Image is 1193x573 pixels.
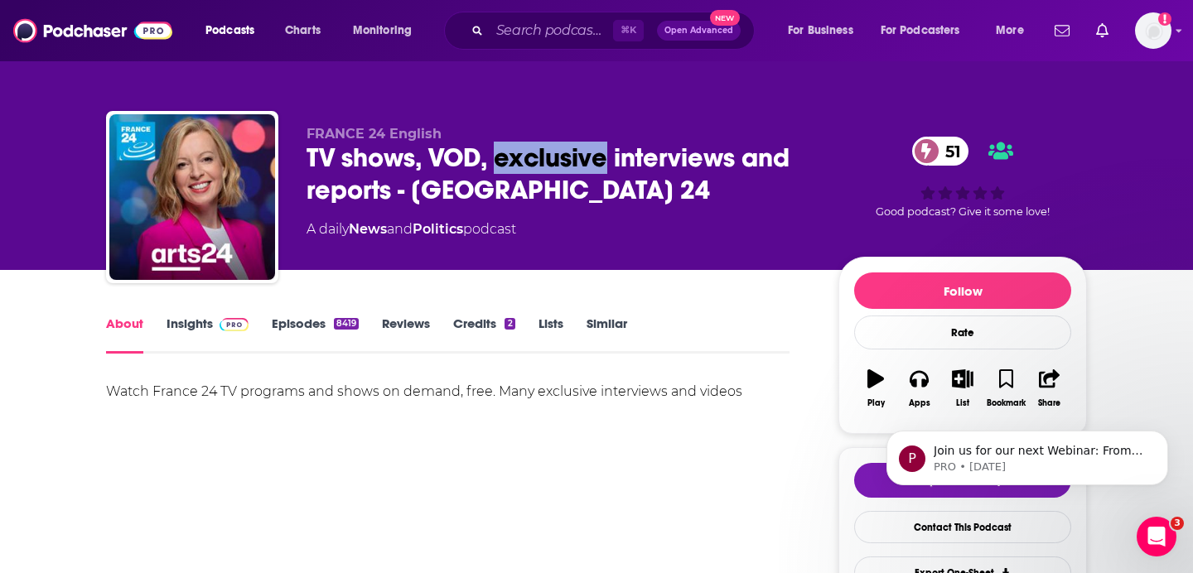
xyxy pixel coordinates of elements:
[307,126,442,142] span: FRANCE 24 English
[539,315,563,354] a: Lists
[1135,12,1171,49] button: Show profile menu
[657,21,741,41] button: Open AdvancedNew
[1028,359,1071,418] button: Share
[897,359,940,418] button: Apps
[664,26,733,35] span: Open Advanced
[205,19,254,42] span: Podcasts
[1158,12,1171,26] svg: Add a profile image
[613,20,644,41] span: ⌘ K
[167,315,249,354] a: InsightsPodchaser Pro
[387,221,413,237] span: and
[285,19,321,42] span: Charts
[854,315,1071,349] div: Rate
[881,19,960,42] span: For Podcasters
[106,315,143,354] a: About
[912,137,969,166] a: 51
[876,205,1050,218] span: Good podcast? Give it some love!
[505,318,514,330] div: 2
[382,315,430,354] a: Reviews
[453,315,514,354] a: Credits2
[1135,12,1171,49] img: User Profile
[72,64,286,79] p: Message from PRO, sent 33w ago
[854,463,1071,498] button: tell me why sparkleTell Me Why
[929,137,969,166] span: 51
[341,17,433,44] button: open menu
[854,511,1071,543] a: Contact This Podcast
[984,359,1027,418] button: Bookmark
[1048,17,1076,45] a: Show notifications dropdown
[1135,12,1171,49] span: Logged in as FIREPodchaser25
[220,318,249,331] img: Podchaser Pro
[984,17,1045,44] button: open menu
[838,126,1087,229] div: 51Good podcast? Give it some love!
[1089,17,1115,45] a: Show notifications dropdown
[272,315,359,354] a: Episodes8419
[307,219,516,239] div: A daily podcast
[353,19,412,42] span: Monitoring
[72,48,285,473] span: Join us for our next Webinar: From Pushback to Payoff: Building Buy-In for Niche Podcast Placemen...
[587,315,627,354] a: Similar
[460,12,770,50] div: Search podcasts, credits, & more...
[274,17,331,44] a: Charts
[788,19,853,42] span: For Business
[1137,517,1176,556] iframe: Intercom live chat
[106,380,790,403] div: Watch France 24 TV programs and shows on demand, free. Many exclusive interviews and videos
[13,15,172,46] img: Podchaser - Follow, Share and Rate Podcasts
[941,359,984,418] button: List
[854,272,1071,309] button: Follow
[1171,517,1184,530] span: 3
[996,19,1024,42] span: More
[194,17,276,44] button: open menu
[854,359,897,418] button: Play
[413,221,463,237] a: Politics
[334,318,359,330] div: 8419
[862,396,1193,512] iframe: Intercom notifications message
[490,17,613,44] input: Search podcasts, credits, & more...
[349,221,387,237] a: News
[710,10,740,26] span: New
[776,17,874,44] button: open menu
[870,17,984,44] button: open menu
[109,114,275,280] img: TV shows, VOD, exclusive interviews and reports - France 24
